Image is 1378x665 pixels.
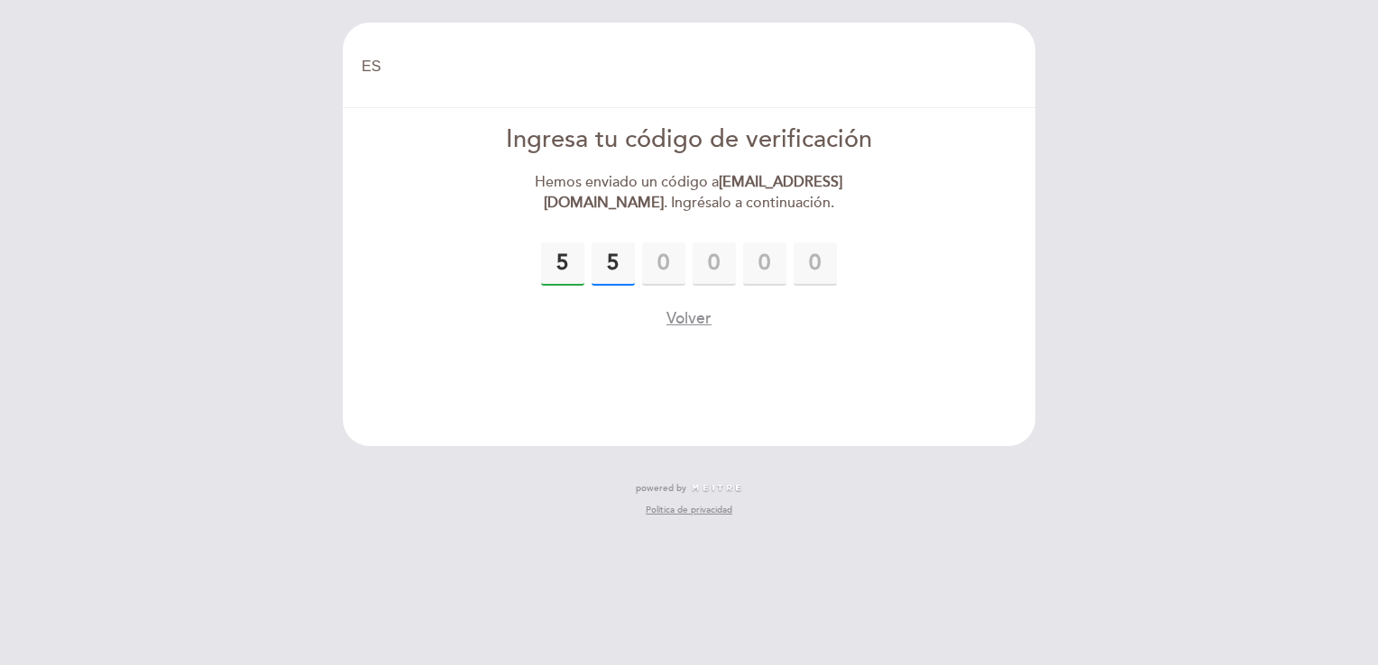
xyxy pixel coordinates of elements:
[743,242,786,286] input: 0
[544,173,843,212] strong: [EMAIL_ADDRESS][DOMAIN_NAME]
[693,242,736,286] input: 0
[482,172,896,214] div: Hemos enviado un código a . Ingrésalo a continuación.
[666,307,712,330] button: Volver
[541,242,584,286] input: 0
[794,242,837,286] input: 0
[636,482,742,495] a: powered by
[592,242,635,286] input: 0
[642,242,685,286] input: 0
[636,482,686,495] span: powered by
[646,504,732,516] a: Política de privacidad
[691,484,742,493] img: MEITRE
[482,123,896,158] div: Ingresa tu código de verificación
